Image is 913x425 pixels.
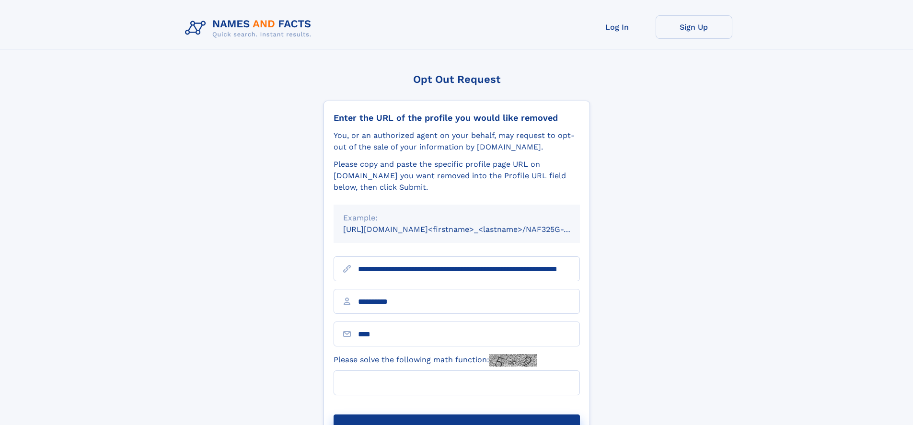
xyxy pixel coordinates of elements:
small: [URL][DOMAIN_NAME]<firstname>_<lastname>/NAF325G-xxxxxxxx [343,225,598,234]
a: Sign Up [656,15,732,39]
div: Please copy and paste the specific profile page URL on [DOMAIN_NAME] you want removed into the Pr... [334,159,580,193]
a: Log In [579,15,656,39]
img: Logo Names and Facts [181,15,319,41]
label: Please solve the following math function: [334,354,537,367]
div: Opt Out Request [324,73,590,85]
div: Enter the URL of the profile you would like removed [334,113,580,123]
div: You, or an authorized agent on your behalf, may request to opt-out of the sale of your informatio... [334,130,580,153]
div: Example: [343,212,570,224]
